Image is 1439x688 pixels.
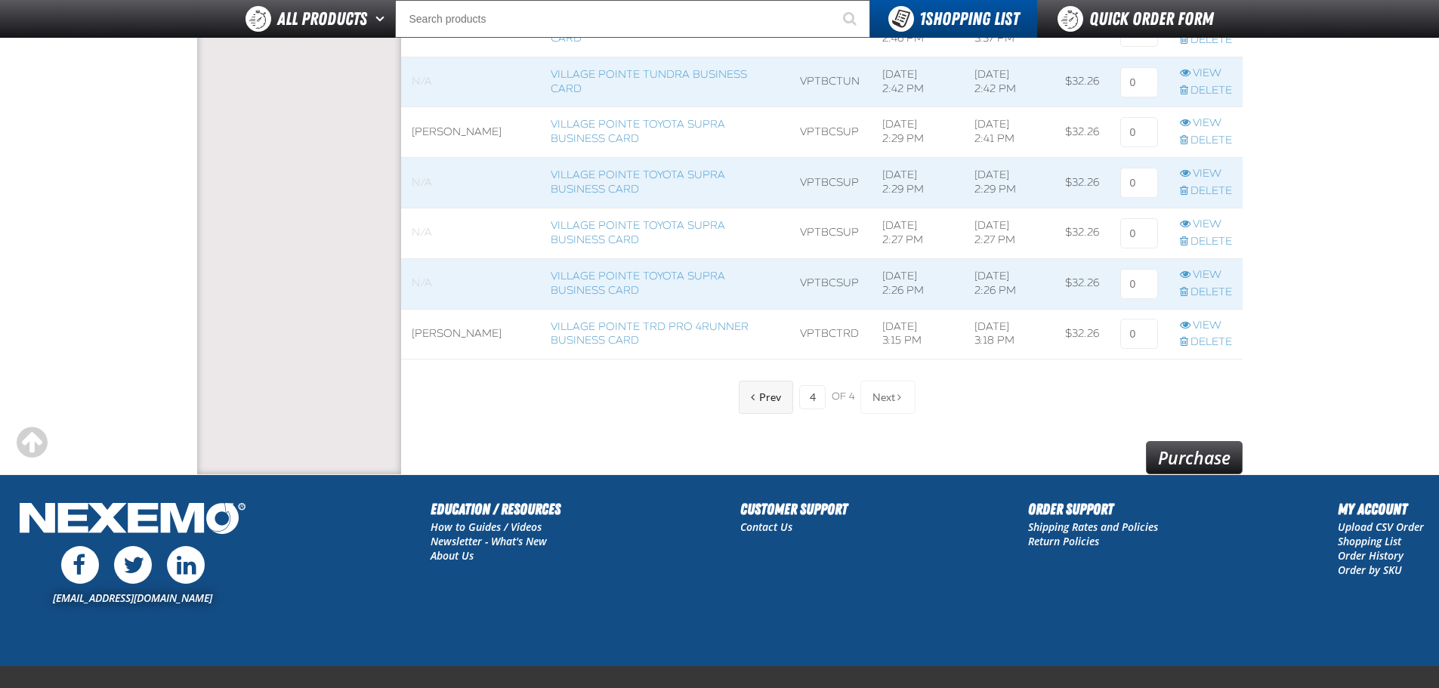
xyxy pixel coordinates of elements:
[1180,184,1232,199] a: Delete row action
[964,208,1055,259] td: [DATE] 2:27 PM
[964,57,1055,107] td: [DATE] 2:42 PM
[401,258,541,309] td: Blank
[1180,335,1232,350] a: Delete row action
[431,520,542,534] a: How to Guides / Videos
[1338,498,1424,520] h2: My Account
[964,158,1055,208] td: [DATE] 2:29 PM
[789,158,872,208] td: VPTBCSUP
[964,309,1055,359] td: [DATE] 3:18 PM
[1120,319,1158,349] input: 0
[1055,258,1110,309] td: $32.26
[401,208,541,259] td: Blank
[1338,548,1403,563] a: Order History
[919,8,925,29] strong: 1
[551,17,747,45] a: Village Pointe Tundra Business Card
[277,5,367,32] span: All Products
[1338,534,1401,548] a: Shopping List
[789,107,872,158] td: VPTBCSUP
[431,534,547,548] a: Newsletter - What's New
[1120,67,1158,97] input: 0
[15,426,48,459] div: Scroll to the top
[1338,563,1402,577] a: Order by SKU
[1055,309,1110,359] td: $32.26
[740,498,848,520] h2: Customer Support
[919,8,1019,29] span: Shopping List
[739,381,793,414] button: Previous Page
[872,57,964,107] td: [DATE] 2:42 PM
[789,208,872,259] td: VPTBCSUP
[789,309,872,359] td: VPTBCTRD
[1338,520,1424,534] a: Upload CSV Order
[1180,84,1232,98] a: Delete row action
[401,309,541,359] td: [PERSON_NAME]
[1028,498,1158,520] h2: Order Support
[551,219,725,246] a: Village Pointe Toyota Supra Business Card
[1180,319,1232,333] a: View row action
[431,498,560,520] h2: Education / Resources
[759,391,781,403] span: Previous Page
[1180,66,1232,81] a: View row action
[551,118,725,145] a: Village Pointe Toyota Supra Business Card
[1180,116,1232,131] a: View row action
[1146,441,1243,474] a: Purchase
[1180,218,1232,232] a: View row action
[964,107,1055,158] td: [DATE] 2:41 PM
[789,57,872,107] td: VPTBCTUN
[551,68,747,95] a: Village Pointe Tundra Business Card
[551,270,725,297] a: Village Pointe Toyota Supra Business Card
[1180,33,1232,48] a: Delete row action
[1120,269,1158,299] input: 0
[1120,117,1158,147] input: 0
[964,258,1055,309] td: [DATE] 2:26 PM
[401,57,541,107] td: Blank
[1028,534,1099,548] a: Return Policies
[401,107,541,158] td: [PERSON_NAME]
[1055,57,1110,107] td: $32.26
[872,158,964,208] td: [DATE] 2:29 PM
[551,320,749,347] a: Village Pointe TRD Pro 4Runner Business Card
[1180,285,1232,300] a: Delete row action
[789,258,872,309] td: VPTBCSUP
[799,385,826,409] input: Current page number
[872,258,964,309] td: [DATE] 2:26 PM
[1120,168,1158,198] input: 0
[872,208,964,259] td: [DATE] 2:27 PM
[1180,235,1232,249] a: Delete row action
[1028,520,1158,534] a: Shipping Rates and Policies
[15,498,250,542] img: Nexemo Logo
[1180,268,1232,282] a: View row action
[431,548,474,563] a: About Us
[401,158,541,208] td: Blank
[53,591,212,605] a: [EMAIL_ADDRESS][DOMAIN_NAME]
[872,107,964,158] td: [DATE] 2:29 PM
[551,168,725,196] a: Village Pointe Toyota Supra Business Card
[1120,218,1158,248] input: 0
[872,309,964,359] td: [DATE] 3:15 PM
[1055,158,1110,208] td: $32.26
[1180,167,1232,181] a: View row action
[1055,208,1110,259] td: $32.26
[740,520,792,534] a: Contact Us
[832,390,854,404] span: of 4
[1180,134,1232,148] a: Delete row action
[1055,107,1110,158] td: $32.26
